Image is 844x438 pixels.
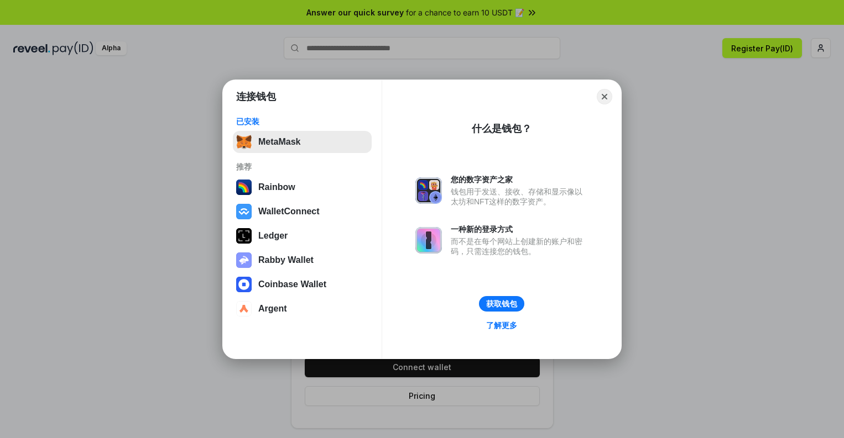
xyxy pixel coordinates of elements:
div: WalletConnect [258,207,320,217]
div: MetaMask [258,137,300,147]
div: 推荐 [236,162,368,172]
div: Rabby Wallet [258,255,314,265]
div: 而不是在每个网站上创建新的账户和密码，只需连接您的钱包。 [451,236,588,256]
a: 了解更多 [480,318,524,333]
img: svg+xml,%3Csvg%20xmlns%3D%22http%3A%2F%2Fwww.w3.org%2F2000%2Fsvg%22%20fill%3D%22none%22%20viewBox... [236,252,252,268]
img: svg+xml,%3Csvg%20fill%3D%22none%22%20height%3D%2233%22%20viewBox%3D%220%200%2035%2033%22%20width%... [236,134,252,150]
div: Coinbase Wallet [258,279,326,289]
div: Ledger [258,231,288,241]
button: WalletConnect [233,200,372,223]
img: svg+xml,%3Csvg%20xmlns%3D%22http%3A%2F%2Fwww.w3.org%2F2000%2Fsvg%22%20fill%3D%22none%22%20viewBox... [415,177,442,204]
button: Coinbase Wallet [233,273,372,295]
button: 获取钱包 [479,296,524,312]
button: Close [597,89,612,104]
img: svg+xml,%3Csvg%20width%3D%2228%22%20height%3D%2228%22%20viewBox%3D%220%200%2028%2028%22%20fill%3D... [236,301,252,316]
div: Rainbow [258,182,295,192]
div: 一种新的登录方式 [451,224,588,234]
button: Argent [233,298,372,320]
button: MetaMask [233,131,372,153]
img: svg+xml,%3Csvg%20xmlns%3D%22http%3A%2F%2Fwww.w3.org%2F2000%2Fsvg%22%20fill%3D%22none%22%20viewBox... [415,227,442,254]
div: 已安装 [236,117,368,126]
div: 获取钱包 [486,299,517,309]
div: 了解更多 [486,320,517,330]
img: svg+xml,%3Csvg%20width%3D%2228%22%20height%3D%2228%22%20viewBox%3D%220%200%2028%2028%22%20fill%3D... [236,277,252,292]
div: 什么是钱包？ [472,122,532,135]
div: Argent [258,304,287,314]
img: svg+xml,%3Csvg%20xmlns%3D%22http%3A%2F%2Fwww.w3.org%2F2000%2Fsvg%22%20width%3D%2228%22%20height%3... [236,228,252,244]
img: svg+xml,%3Csvg%20width%3D%22120%22%20height%3D%22120%22%20viewBox%3D%220%200%20120%20120%22%20fil... [236,180,252,195]
button: Ledger [233,225,372,247]
img: svg+xml,%3Csvg%20width%3D%2228%22%20height%3D%2228%22%20viewBox%3D%220%200%2028%2028%22%20fill%3D... [236,204,252,219]
div: 钱包用于发送、接收、存储和显示像以太坊和NFT这样的数字资产。 [451,187,588,207]
button: Rainbow [233,176,372,198]
div: 您的数字资产之家 [451,175,588,184]
h1: 连接钱包 [236,90,276,103]
button: Rabby Wallet [233,249,372,271]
